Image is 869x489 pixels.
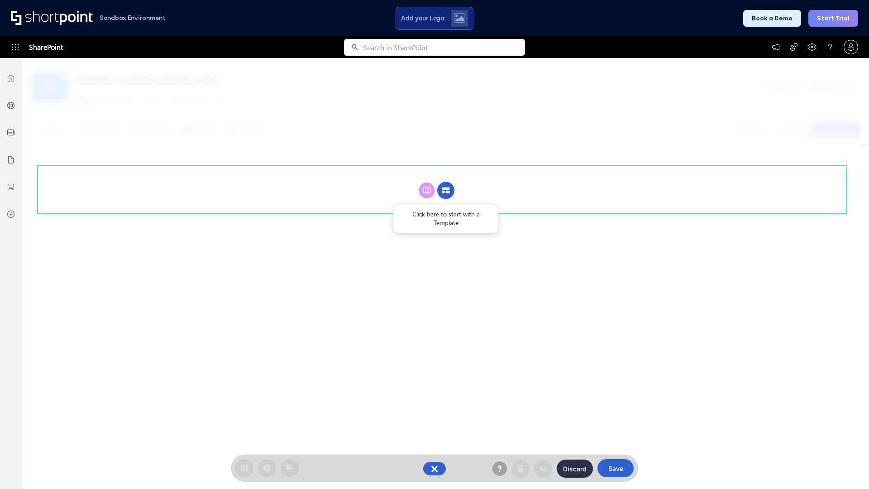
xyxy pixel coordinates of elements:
[454,13,465,23] img: Upload logo
[401,14,445,22] span: Add your Logo:
[557,460,593,478] button: Discard
[597,459,634,477] button: Save
[824,446,869,489] iframe: Chat Widget
[363,39,525,56] input: Search in SharePoint
[808,10,858,27] button: Start Trial
[29,36,63,58] span: SharePoint
[743,10,801,27] button: Book a Demo
[100,15,166,20] h1: Sandbox Environment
